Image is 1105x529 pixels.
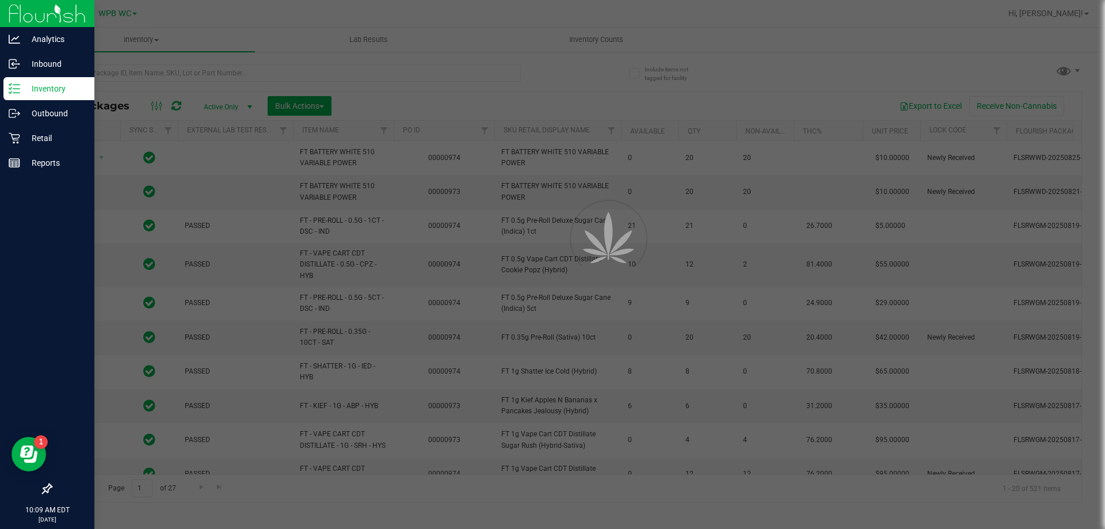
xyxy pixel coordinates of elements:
[20,57,89,71] p: Inbound
[5,515,89,524] p: [DATE]
[9,132,20,144] inline-svg: Retail
[5,505,89,515] p: 10:09 AM EDT
[12,437,46,471] iframe: Resource center
[20,82,89,96] p: Inventory
[9,157,20,169] inline-svg: Reports
[9,58,20,70] inline-svg: Inbound
[9,33,20,45] inline-svg: Analytics
[20,32,89,46] p: Analytics
[9,83,20,94] inline-svg: Inventory
[9,108,20,119] inline-svg: Outbound
[20,156,89,170] p: Reports
[34,435,48,449] iframe: Resource center unread badge
[20,131,89,145] p: Retail
[20,106,89,120] p: Outbound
